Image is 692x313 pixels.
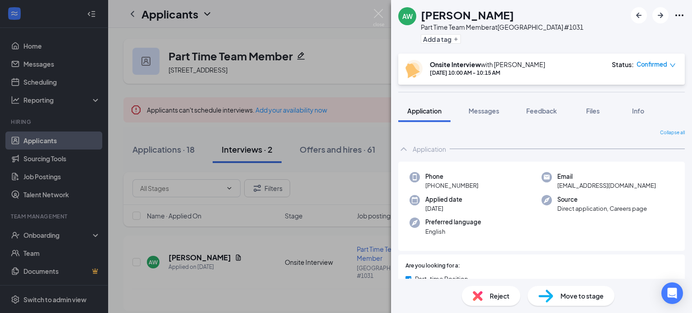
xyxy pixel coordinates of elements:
span: Info [632,107,644,115]
span: Email [557,172,656,181]
span: Part-time Position [415,274,468,284]
span: Feedback [526,107,557,115]
span: Source [557,195,647,204]
span: Move to stage [560,291,604,301]
svg: ArrowRight [655,10,666,21]
span: down [669,62,676,68]
span: Reject [490,291,510,301]
div: Application [413,145,446,154]
span: Confirmed [637,60,667,69]
b: Onsite Interview [430,60,481,68]
div: with [PERSON_NAME] [430,60,545,69]
span: [EMAIL_ADDRESS][DOMAIN_NAME] [557,181,656,190]
div: [DATE] 10:00 AM - 10:15 AM [430,69,545,77]
h1: [PERSON_NAME] [421,7,514,23]
div: Open Intercom Messenger [661,282,683,304]
button: ArrowLeftNew [631,7,647,23]
button: PlusAdd a tag [421,34,461,44]
div: Status : [612,60,634,69]
span: [DATE] [425,204,462,213]
button: ArrowRight [652,7,669,23]
svg: Ellipses [674,10,685,21]
span: Messages [469,107,499,115]
span: [PHONE_NUMBER] [425,181,478,190]
div: Part Time Team Member at [GEOGRAPHIC_DATA] #1031 [421,23,583,32]
span: English [425,227,481,236]
svg: Plus [453,36,459,42]
div: AW [402,12,413,21]
span: Files [586,107,600,115]
span: Application [407,107,442,115]
span: Phone [425,172,478,181]
svg: ArrowLeftNew [633,10,644,21]
svg: ChevronUp [398,144,409,154]
span: Direct application, Careers page [557,204,647,213]
span: Preferred language [425,218,481,227]
span: Applied date [425,195,462,204]
span: Collapse all [660,129,685,136]
span: Are you looking for a: [405,262,460,270]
